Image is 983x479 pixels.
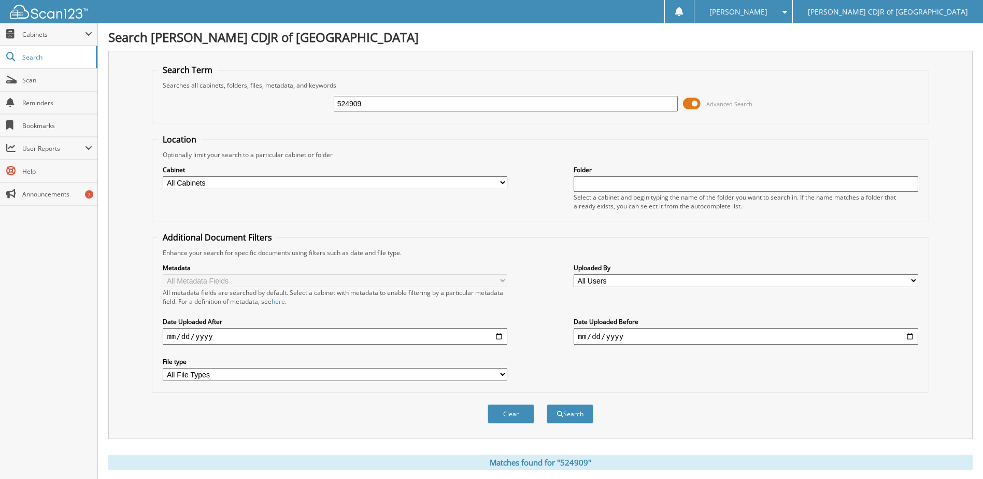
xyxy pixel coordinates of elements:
div: Optionally limit your search to a particular cabinet or folder [158,150,923,159]
legend: Additional Document Filters [158,232,277,243]
button: Clear [488,404,534,424]
label: Date Uploaded Before [574,317,918,326]
span: [PERSON_NAME] CDJR of [GEOGRAPHIC_DATA] [808,9,968,15]
label: Folder [574,165,918,174]
span: Cabinets [22,30,85,39]
label: Cabinet [163,165,507,174]
div: All metadata fields are searched by default. Select a cabinet with metadata to enable filtering b... [163,288,507,306]
span: Reminders [22,98,92,107]
span: Search [22,53,91,62]
input: start [163,328,507,345]
legend: Search Term [158,64,218,76]
input: end [574,328,918,345]
span: Help [22,167,92,176]
span: User Reports [22,144,85,153]
div: 7 [85,190,93,199]
a: here [272,297,285,306]
div: Searches all cabinets, folders, files, metadata, and keywords [158,81,923,90]
label: Date Uploaded After [163,317,507,326]
label: Metadata [163,263,507,272]
div: Matches found for "524909" [108,455,973,470]
span: Bookmarks [22,121,92,130]
div: Select a cabinet and begin typing the name of the folder you want to search in. If the name match... [574,193,918,210]
span: [PERSON_NAME] [709,9,767,15]
h1: Search [PERSON_NAME] CDJR of [GEOGRAPHIC_DATA] [108,29,973,46]
span: Scan [22,76,92,84]
img: scan123-logo-white.svg [10,5,88,19]
button: Search [547,404,593,424]
label: Uploaded By [574,263,918,272]
div: Enhance your search for specific documents using filters such as date and file type. [158,248,923,257]
legend: Location [158,134,202,145]
span: Advanced Search [706,100,752,108]
span: Announcements [22,190,92,199]
label: File type [163,357,507,366]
